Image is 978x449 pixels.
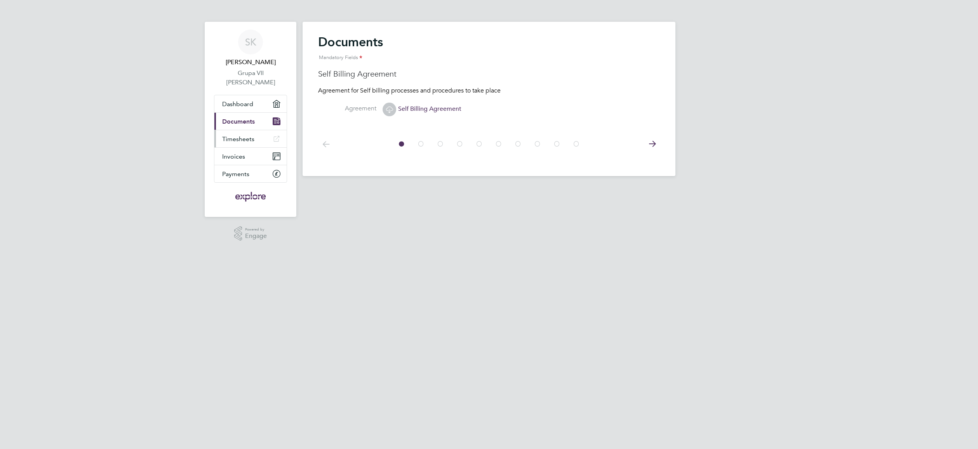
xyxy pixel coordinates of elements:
[222,135,254,143] span: Timesheets
[318,87,660,95] p: Agreement for Self billing processes and procedures to take place
[222,100,253,108] span: Dashboard
[318,105,376,113] label: Agreement
[222,118,255,125] span: Documents
[245,233,267,239] span: Engage
[318,50,660,66] div: Mandatory Fields
[214,58,287,67] span: Szymon Kaczorowski
[222,153,245,160] span: Invoices
[214,30,287,67] a: SK[PERSON_NAME]
[245,226,267,233] span: Powered by
[383,105,461,113] span: Self Billing Agreement
[235,190,267,203] img: exploregroup-logo-retina.png
[214,95,287,112] a: Dashboard
[222,170,249,178] span: Payments
[234,226,267,241] a: Powered byEngage
[214,190,287,203] a: Go to home page
[214,165,287,182] a: Payments
[318,34,660,66] h2: Documents
[318,69,660,79] h3: Self Billing Agreement
[214,130,287,147] a: Timesheets
[214,148,287,165] a: Invoices
[214,68,287,87] a: Grupa VII [PERSON_NAME]
[245,37,256,47] span: SK
[214,113,287,130] a: Documents
[205,22,296,217] nav: Main navigation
